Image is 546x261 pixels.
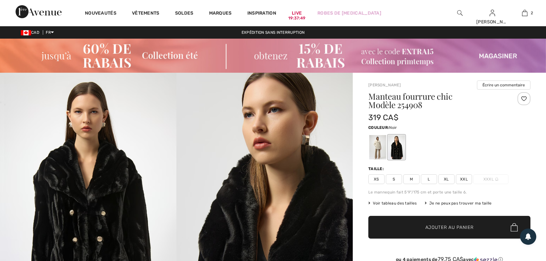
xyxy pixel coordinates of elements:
[368,83,401,87] a: [PERSON_NAME]
[21,30,31,35] img: Canadian Dollar
[368,125,389,130] span: Couleur:
[490,10,495,16] a: Se connecter
[368,174,385,184] span: XS
[368,92,504,109] h1: Manteau fourrure chic Modèle 254908
[389,125,397,130] span: Noir
[473,174,508,184] span: XXXL
[386,174,402,184] span: S
[522,9,528,17] img: Mon panier
[438,174,455,184] span: XL
[531,10,533,16] span: 2
[369,135,386,159] div: Creme
[85,10,116,17] a: Nouveautés
[388,135,405,159] div: Noir
[368,216,530,239] button: Ajouter au panier
[425,224,474,231] span: Ajouter au panier
[247,10,276,17] span: Inspiration
[425,200,492,206] div: Je ne peux pas trouver ma taille
[46,30,54,35] span: FR
[21,30,42,35] span: CAD
[490,9,495,17] img: Mes infos
[368,200,417,206] span: Voir tableau des tailles
[288,15,305,21] div: 19:37:49
[368,166,385,172] div: Taille:
[457,9,463,17] img: recherche
[16,5,62,18] img: 1ère Avenue
[477,81,530,90] button: Écrire un commentaire
[476,19,508,25] div: [PERSON_NAME]
[456,174,472,184] span: XXL
[495,178,498,181] img: ring-m.svg
[175,10,194,17] a: Soldes
[209,10,232,17] a: Marques
[421,174,437,184] span: L
[292,10,302,17] a: Live19:37:49
[368,113,398,122] span: 319 CA$
[132,10,160,17] a: Vêtements
[317,10,381,17] a: Robes de [MEDICAL_DATA]
[509,9,540,17] a: 2
[368,189,530,195] div: Le mannequin fait 5'9"/175 cm et porte une taille 6.
[403,174,420,184] span: M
